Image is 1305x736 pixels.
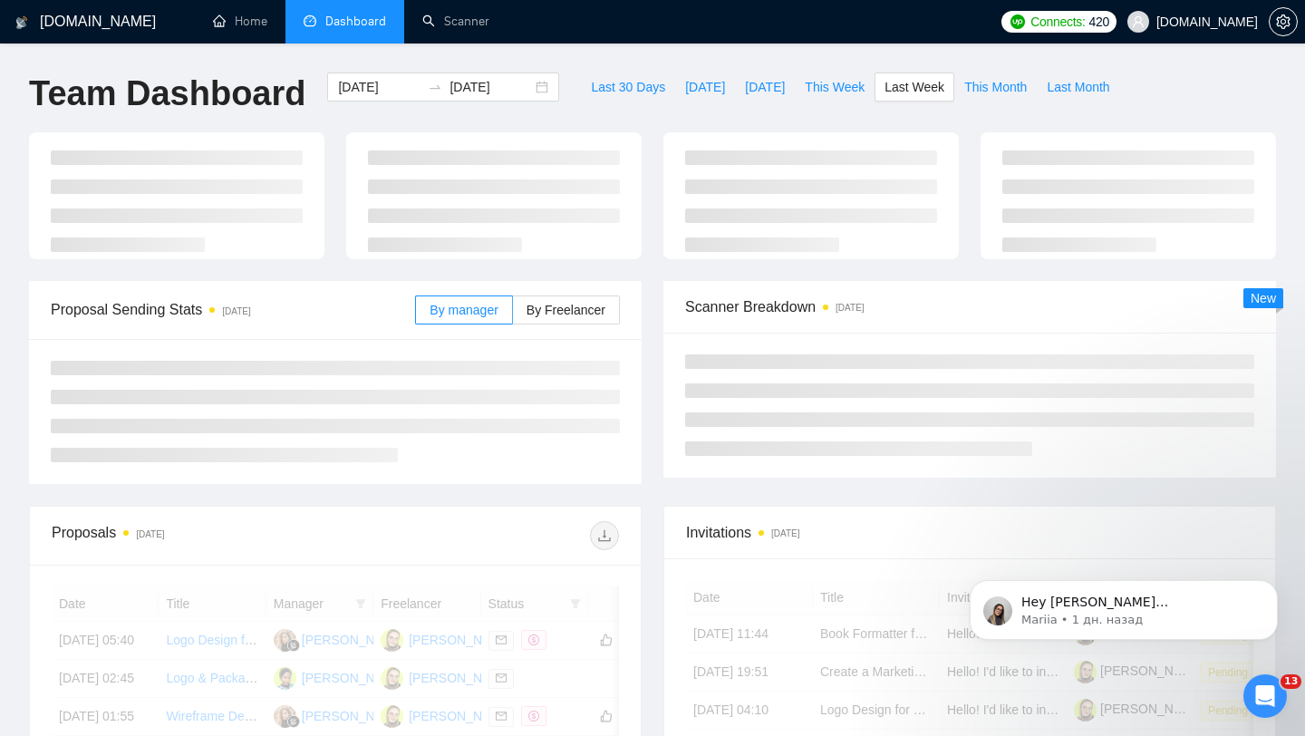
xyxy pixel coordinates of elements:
span: 420 [1089,12,1109,32]
div: Proposals [52,521,335,550]
span: setting [1270,15,1297,29]
input: Start date [338,77,420,97]
button: setting [1269,7,1298,36]
span: Invitations [686,521,1253,544]
span: Last 30 Days [591,77,665,97]
input: End date [449,77,532,97]
button: Last Week [875,73,954,102]
button: Last Month [1037,73,1119,102]
a: homeHome [213,14,267,29]
button: go back [12,7,46,42]
span: Last Week [884,77,944,97]
span: user [1132,15,1145,28]
span: [DATE] [745,77,785,97]
span: By Freelancer [527,303,605,317]
p: Hey [PERSON_NAME][EMAIL_ADDRESS][DOMAIN_NAME], Looks like your Upwork agency OmiSoft 🏆 Multi-awar... [79,128,313,146]
span: swap-right [428,80,442,94]
div: Закрыть [318,7,351,40]
button: Развернуть окно [284,7,318,42]
span: By manager [430,303,498,317]
span: This Month [964,77,1027,97]
span: Proposal Sending Stats [51,298,415,321]
div: message notification from Mariia, 1 дн. назад. Hey vladyslavsharahov@gmail.com, Looks like your U... [27,114,335,174]
span: This Week [805,77,865,97]
button: [DATE] [675,73,735,102]
a: setting [1269,15,1298,29]
img: Profile image for Mariia [41,131,70,160]
span: Dashboard [325,14,386,29]
iframe: To enrich screen reader interactions, please activate Accessibility in Grammarly extension settings [942,466,1305,669]
time: [DATE] [136,529,164,539]
a: searchScanner [422,14,489,29]
button: Last 30 Days [581,73,675,102]
time: [DATE] [771,528,799,538]
span: Scanner Breakdown [685,295,1254,318]
span: New [1251,291,1276,305]
button: [DATE] [735,73,795,102]
span: [DATE] [685,77,725,97]
h1: Team Dashboard [29,73,305,115]
img: logo [15,8,28,37]
button: This Month [954,73,1037,102]
p: Message from Mariia, sent 1 дн. назад [79,146,313,162]
img: upwork-logo.png [1010,15,1025,29]
span: 13 [1281,674,1301,689]
button: This Week [795,73,875,102]
iframe: Intercom live chat [1243,674,1287,718]
time: [DATE] [836,303,864,313]
span: dashboard [304,15,316,27]
span: Connects: [1030,12,1085,32]
span: Last Month [1047,77,1109,97]
time: [DATE] [222,306,250,316]
span: to [428,80,442,94]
